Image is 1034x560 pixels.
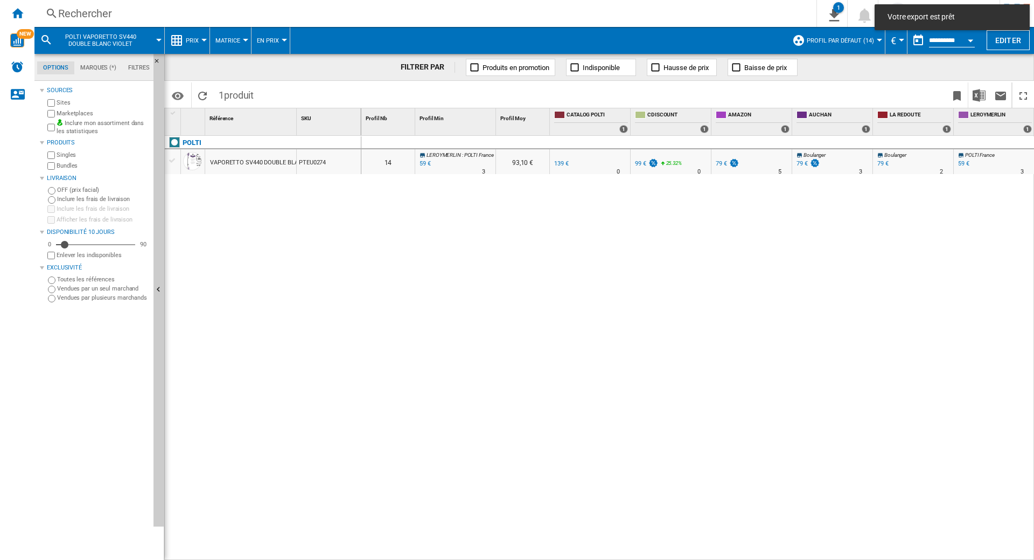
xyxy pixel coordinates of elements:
span: Profil par défaut (14) [807,37,874,44]
div: 1 offers sold by CDISCOUNT [700,125,709,133]
button: Télécharger au format Excel [968,82,990,108]
button: POLTI VAPORETTO SV440 DOUBLE BLANC VIOLET [57,27,155,54]
div: Mise à jour : mercredi 1 octobre 2025 23:25 [418,158,431,169]
input: Vendues par plusieurs marchands [48,295,55,302]
div: 99 € [635,160,646,167]
img: promotionV3.png [729,158,739,168]
span: : POLTI France [462,152,494,158]
button: En Prix [257,27,284,54]
span: CDISCOUNT [647,111,709,120]
span: Baisse de prix [744,64,787,72]
div: 1 offers sold by LA REDOUTE [942,125,951,133]
div: Profil Moy Sort None [498,108,549,125]
span: LEROYMERLIN [970,111,1032,120]
div: Sort None [417,108,495,125]
div: Sort None [498,108,549,125]
div: Délai de livraison : 3 jours [482,167,485,177]
button: Editer [987,30,1030,50]
label: Marketplaces [57,109,149,117]
div: Sort None [364,108,415,125]
div: Rechercher [58,6,788,21]
div: CATALOG POLTI 1 offers sold by CATALOG POLTI [552,108,630,135]
input: Marketplaces [47,110,55,117]
div: 139 € [553,158,569,169]
div: 79 € [876,158,889,169]
div: 79 € [714,158,739,169]
span: AMAZON [728,111,790,120]
div: Sources [47,86,149,95]
input: Inclure mon assortiment dans les statistiques [47,121,55,134]
div: Délai de livraison : 0 jour [617,167,620,177]
span: Matrice [215,37,240,44]
span: Produits en promotion [483,64,549,72]
span: € [891,35,896,46]
button: Indisponible [566,59,636,76]
div: 79 € [716,160,727,167]
label: Vendues par un seul marchand [57,285,149,293]
div: 59 € [956,158,969,169]
button: Masquer [153,54,166,73]
label: Bundles [57,162,149,170]
div: 99 € [633,158,659,169]
div: 79 € [795,158,820,169]
input: Singles [47,151,55,159]
span: Profil Min [420,115,444,121]
div: Délai de livraison : 3 jours [859,167,862,177]
div: 139 € [554,160,569,167]
label: Inclure mon assortiment dans les statistiques [57,119,149,136]
div: Délai de livraison : 2 jours [940,167,943,177]
div: Exclusivité [47,264,149,272]
div: 90 [137,240,149,248]
span: LEROYMERLIN [427,152,461,158]
div: Profil Nb Sort None [364,108,415,125]
input: Afficher les frais de livraison [47,252,55,259]
button: Créer un favoris [946,82,968,108]
span: CATALOG POLTI [567,111,628,120]
button: Recharger [192,82,213,108]
span: Profil Nb [366,115,387,121]
div: Délai de livraison : 3 jours [1021,167,1024,177]
label: Vendues par plusieurs marchands [57,294,149,302]
div: 79 € [797,160,808,167]
div: 1 [833,2,844,13]
div: Sort None [299,108,361,125]
div: 79 € [877,160,889,167]
div: AUCHAN 1 offers sold by AUCHAN [794,108,872,135]
md-tab-item: Options [37,61,74,74]
div: Sort None [207,108,296,125]
img: wise-card.svg [10,33,24,47]
span: NEW [17,29,34,39]
i: % [665,158,672,171]
img: promotionV3.png [648,158,659,168]
div: Disponibilité 10 Jours [47,228,149,237]
label: Afficher les frais de livraison [57,216,149,224]
md-tab-item: Marques (*) [74,61,122,74]
label: Toutes les références [57,275,149,284]
span: 1 [213,82,259,105]
button: Prix [186,27,204,54]
img: mysite-bg-18x18.png [57,119,63,126]
button: md-calendar [907,30,929,51]
label: Enlever les indisponibles [57,251,149,259]
button: Hausse de prix [647,59,717,76]
img: excel-24x24.png [973,89,986,102]
input: Inclure les frais de livraison [47,205,55,213]
div: Produits [47,139,149,147]
label: Inclure les frais de livraison [57,195,149,203]
div: LEROYMERLIN 1 offers sold by LEROYMERLIN [956,108,1034,135]
span: Indisponible [583,64,620,72]
div: Profil Min Sort None [417,108,495,125]
div: 1 offers sold by AMAZON [781,125,790,133]
span: produit [224,89,254,101]
div: AMAZON 1 offers sold by AMAZON [714,108,792,135]
button: Matrice [215,27,246,54]
md-tab-item: Filtres [122,61,156,74]
button: Masquer [153,54,164,527]
img: alerts-logo.svg [11,60,24,73]
div: Livraison [47,174,149,183]
div: Sort None [183,108,205,125]
label: Sites [57,99,149,107]
input: OFF (prix facial) [48,187,55,195]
